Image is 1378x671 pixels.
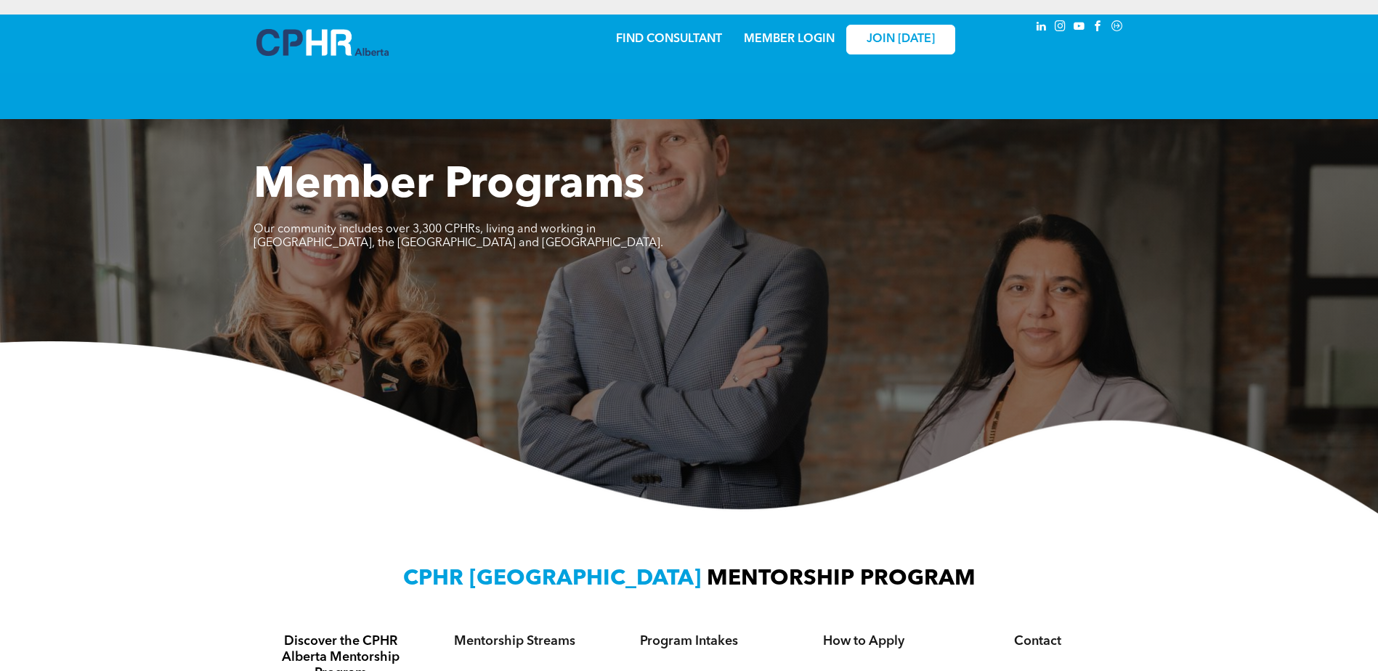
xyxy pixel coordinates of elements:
a: Social network [1109,18,1125,38]
span: Member Programs [254,164,644,208]
span: Our community includes over 3,300 CPHRs, living and working in [GEOGRAPHIC_DATA], the [GEOGRAPHIC... [254,224,663,249]
a: JOIN [DATE] [846,25,955,54]
h4: Mentorship Streams [441,633,589,649]
a: FIND CONSULTANT [616,33,722,45]
a: youtube [1071,18,1087,38]
span: MENTORSHIP PROGRAM [707,568,976,590]
a: MEMBER LOGIN [744,33,835,45]
span: CPHR [GEOGRAPHIC_DATA] [403,568,701,590]
a: linkedin [1034,18,1050,38]
h4: Contact [964,633,1112,649]
h4: Program Intakes [615,633,763,649]
a: facebook [1090,18,1106,38]
h4: How to Apply [790,633,938,649]
span: JOIN [DATE] [867,33,935,46]
img: A blue and white logo for cp alberta [256,29,389,56]
a: instagram [1053,18,1069,38]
